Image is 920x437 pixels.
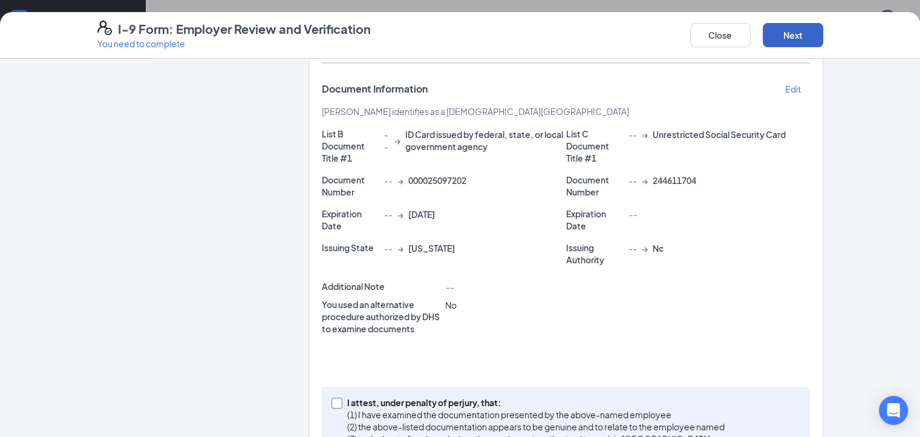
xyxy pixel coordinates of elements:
p: (2) the above-listed documentation appears to be genuine and to relate to the employee named [347,421,725,433]
p: (1) I have examined the documentation presented by the above-named employee [347,409,725,421]
span: -- [628,209,636,220]
span: -- [383,128,389,153]
span: → [641,242,647,254]
svg: FormI9EVerifyIcon [97,21,112,35]
p: Document Number [566,174,623,198]
p: List C Document Title #1 [566,128,623,164]
span: -- [628,242,636,254]
span: -- [445,281,453,292]
span: Document Information [322,83,428,95]
p: Edit [785,83,800,95]
span: → [641,174,647,186]
p: Document Number [322,174,379,198]
span: -- [383,208,392,220]
button: Close [690,23,751,47]
span: ID Card issued by federal, state, or local government agency [405,128,566,153]
span: -- [383,174,392,186]
span: → [397,242,403,254]
span: → [397,208,403,220]
span: -- [383,242,392,254]
span: No [445,300,456,310]
p: Additional Note [322,280,440,292]
span: -- [628,128,636,140]
span: [PERSON_NAME] identifies as a [DEMOGRAPHIC_DATA][GEOGRAPHIC_DATA] [322,106,629,117]
p: Issuing Authority [566,241,623,266]
span: [US_STATE] [408,242,454,254]
span: → [397,174,403,186]
p: Issuing State [322,241,379,254]
span: Unrestricted Social Security Card [652,128,785,140]
span: → [641,128,647,140]
p: You need to complete [97,38,371,50]
p: I attest, under penalty of perjury, that: [347,396,725,409]
span: 000025097202 [408,174,466,186]
span: Nc [652,242,663,254]
span: → [394,134,400,146]
p: Expiration Date [322,208,379,232]
span: [DATE] [408,208,434,220]
p: Expiration Date [566,208,623,232]
span: 244611704 [652,174,696,186]
p: You used an alternative procedure authorized by DHS to examine documents [322,298,440,335]
p: List B Document Title #1 [322,128,379,164]
h4: I-9 Form: Employer Review and Verification [118,21,371,38]
button: Next [763,23,823,47]
span: -- [628,174,636,186]
div: Open Intercom Messenger [879,396,908,425]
